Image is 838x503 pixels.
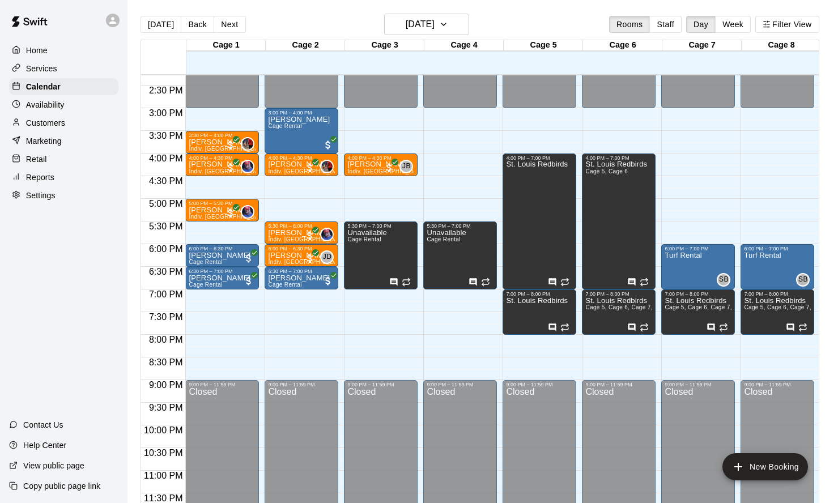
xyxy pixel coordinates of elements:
[189,168,267,174] span: Indiv. [GEOGRAPHIC_DATA]
[23,480,100,492] p: Copy public page link
[245,160,254,173] span: Jacob Abraham
[9,60,118,77] a: Services
[189,201,256,206] div: 5:00 PM – 5:30 PM
[265,267,338,289] div: 6:30 PM – 7:00 PM: Rachel Kyllo
[560,278,569,287] span: Recurring event
[325,250,334,264] span: Johnny Dozier
[146,380,186,390] span: 9:00 PM
[186,40,266,51] div: Cage 1
[268,168,346,174] span: Indiv. [GEOGRAPHIC_DATA]
[640,323,649,332] span: Recurring event
[347,236,381,242] span: Cage Rental
[181,16,214,33] button: Back
[717,273,730,287] div: Sam Basta
[796,273,810,287] div: Sam Basta
[347,223,414,229] div: 5:30 PM – 7:00 PM
[585,291,652,297] div: 7:00 PM – 8:00 PM
[384,14,469,35] button: [DATE]
[268,268,335,274] div: 6:30 PM – 7:00 PM
[268,382,335,387] div: 9:00 PM – 11:59 PM
[665,304,802,310] span: Cage 5, Cage 6, Cage 7, Cage 8, Cage 9, Cage 10
[26,45,48,56] p: Home
[241,137,254,151] div: Jeramy Allerdissen
[744,246,811,252] div: 6:00 PM – 7:00 PM
[9,187,118,204] div: Settings
[741,289,814,335] div: 7:00 PM – 8:00 PM: St. Louis Redbirds
[23,440,66,451] p: Help Center
[146,335,186,344] span: 8:00 PM
[9,78,118,95] div: Calendar
[225,207,236,219] span: All customers have paid
[265,244,338,267] div: 6:00 PM – 6:30 PM: Calvin Braden
[141,448,185,458] span: 10:30 PM
[268,123,301,129] span: Cage Rental
[146,357,186,367] span: 8:30 PM
[560,323,569,332] span: Recurring event
[404,160,413,173] span: James Beirne
[26,81,61,92] p: Calendar
[26,135,62,147] p: Marketing
[268,223,335,229] div: 5:30 PM – 6:00 PM
[146,267,186,276] span: 6:30 PM
[347,155,414,161] div: 4:00 PM – 4:30 PM
[321,161,333,172] img: Jeramy Allerdissen
[242,206,253,218] img: Jacob Abraham
[146,131,186,140] span: 3:30 PM
[548,278,557,287] svg: Has notes
[321,229,333,240] img: Jacob Abraham
[225,139,236,151] span: All customers have paid
[325,228,334,241] span: Jacob Abraham
[504,40,583,51] div: Cage 5
[265,108,338,154] div: 3:00 PM – 4:00 PM: Ariel Saul
[798,274,808,285] span: SB
[9,151,118,168] a: Retail
[665,291,731,297] div: 7:00 PM – 8:00 PM
[721,273,730,287] span: Sam Basta
[243,275,254,287] span: All customers have paid
[744,291,811,297] div: 7:00 PM – 8:00 PM
[481,278,490,287] span: Recurring event
[744,382,811,387] div: 9:00 PM – 11:59 PM
[146,199,186,208] span: 5:00 PM
[585,382,652,387] div: 9:00 PM – 11:59 PM
[189,282,222,288] span: Cage Rental
[583,40,662,51] div: Cage 6
[9,133,118,150] a: Marketing
[344,221,418,289] div: 5:30 PM – 7:00 PM: Unavailable
[268,155,335,161] div: 4:00 PM – 4:30 PM
[141,493,185,503] span: 11:30 PM
[141,16,181,33] button: [DATE]
[406,16,435,32] h6: [DATE]
[801,273,810,287] span: Sam Basta
[786,323,795,332] svg: Has notes
[719,274,729,285] span: SB
[9,114,118,131] a: Customers
[506,291,573,297] div: 7:00 PM – 8:00 PM
[146,86,186,95] span: 2:30 PM
[320,228,334,241] div: Jacob Abraham
[548,323,557,332] svg: Has notes
[185,131,259,154] div: 3:30 PM – 4:00 PM: Louie Calcaterra
[146,312,186,322] span: 7:30 PM
[742,40,821,51] div: Cage 8
[609,16,650,33] button: Rooms
[185,154,259,176] div: 4:00 PM – 4:30 PM: Noah Lewis
[26,117,65,129] p: Customers
[627,278,636,287] svg: Has notes
[582,154,656,289] div: 4:00 PM – 7:00 PM: St. Louis Redbirds
[585,168,628,174] span: Cage 5, Cage 6
[304,253,316,264] span: All customers have paid
[26,154,47,165] p: Retail
[26,63,57,74] p: Services
[23,460,84,471] p: View public page
[427,382,494,387] div: 9:00 PM – 11:59 PM
[649,16,682,33] button: Staff
[304,230,316,241] span: All customers have paid
[243,253,254,264] span: All customers have paid
[189,259,222,265] span: Cage Rental
[185,244,259,267] div: 6:00 PM – 6:30 PM: Adam Minnick
[268,110,335,116] div: 3:00 PM – 4:00 PM
[506,382,573,387] div: 9:00 PM – 11:59 PM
